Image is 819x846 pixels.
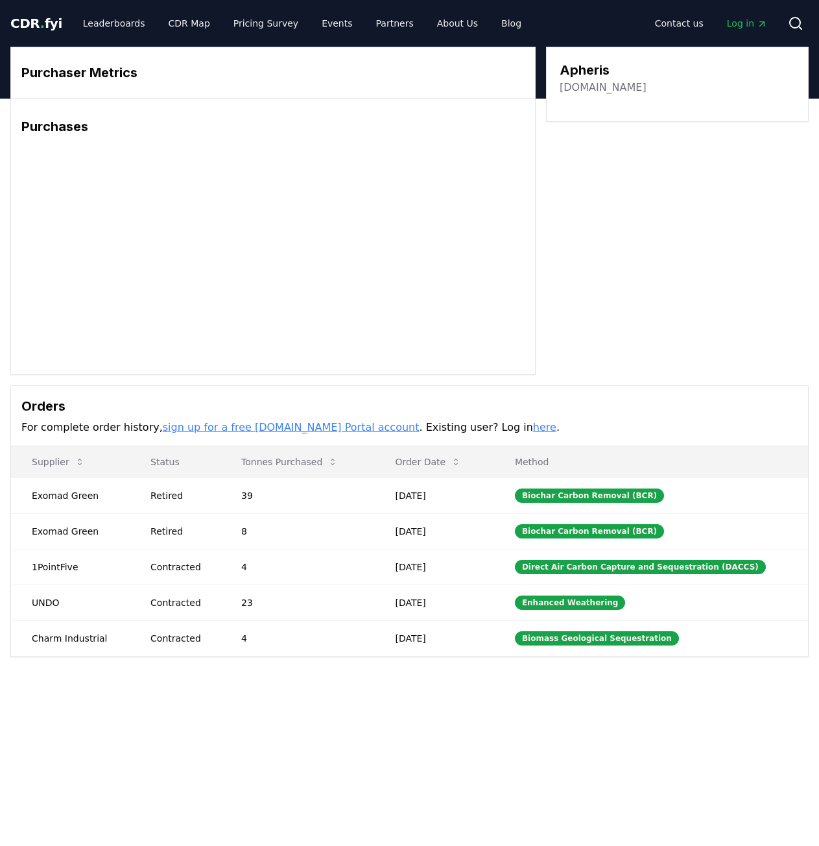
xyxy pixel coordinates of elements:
[21,449,95,475] button: Supplier
[73,12,156,35] a: Leaderboards
[504,455,798,468] p: Method
[150,525,210,538] div: Retired
[21,117,525,136] h3: Purchases
[220,549,374,585] td: 4
[366,12,424,35] a: Partners
[374,585,493,620] td: [DATE]
[11,620,130,656] td: Charm Industrial
[21,63,525,82] h3: Purchaser Metrics
[220,585,374,620] td: 23
[385,449,471,475] button: Order Date
[374,620,493,656] td: [DATE]
[73,12,532,35] nav: Main
[560,60,647,80] h3: Apheris
[220,620,374,656] td: 4
[727,17,767,30] span: Log in
[231,449,348,475] button: Tonnes Purchased
[10,14,62,32] a: CDR.fyi
[11,477,130,513] td: Exomad Green
[311,12,362,35] a: Events
[21,420,798,435] p: For complete order history, . Existing user? Log in .
[374,513,493,549] td: [DATE]
[220,477,374,513] td: 39
[427,12,488,35] a: About Us
[158,12,220,35] a: CDR Map
[645,12,714,35] a: Contact us
[150,596,210,609] div: Contracted
[163,421,420,433] a: sign up for a free [DOMAIN_NAME] Portal account
[220,513,374,549] td: 8
[515,560,766,574] div: Direct Air Carbon Capture and Sequestration (DACCS)
[491,12,532,35] a: Blog
[223,12,309,35] a: Pricing Survey
[515,596,626,610] div: Enhanced Weathering
[374,549,493,585] td: [DATE]
[150,632,210,645] div: Contracted
[11,585,130,620] td: UNDO
[11,513,130,549] td: Exomad Green
[10,16,62,31] span: CDR fyi
[515,524,664,538] div: Biochar Carbon Removal (BCR)
[645,12,777,35] nav: Main
[140,455,210,468] p: Status
[150,489,210,502] div: Retired
[515,489,664,503] div: Biochar Carbon Removal (BCR)
[515,631,679,646] div: Biomass Geological Sequestration
[533,421,556,433] a: here
[11,549,130,585] td: 1PointFive
[150,561,210,574] div: Contracted
[717,12,777,35] a: Log in
[560,80,647,95] a: [DOMAIN_NAME]
[40,16,45,31] span: .
[21,396,798,416] h3: Orders
[374,477,493,513] td: [DATE]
